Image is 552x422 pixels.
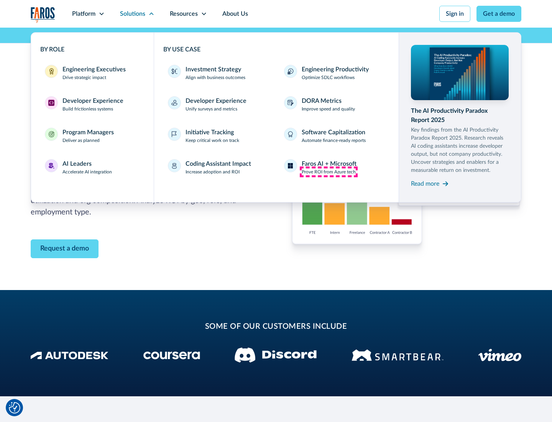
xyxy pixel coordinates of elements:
[31,351,108,359] img: Autodesk Logo
[186,105,237,112] p: Unify surveys and metrics
[478,349,521,361] img: Vimeo logo
[163,45,389,54] div: BY USE CASE
[302,168,356,175] p: Prove ROI from Azure tech
[31,7,55,23] img: Logo of the analytics and reporting company Faros.
[302,159,356,168] div: Faros AI + Microsoft
[40,123,145,148] a: Program ManagersProgram ManagersDeliver as planned
[163,155,273,180] a: Coding Assistant ImpactIncrease adoption and ROI
[163,123,273,148] a: Initiative TrackingKeep critical work on track
[62,128,114,137] div: Program Managers
[411,106,509,125] div: The AI Productivity Paradox Report 2025
[40,45,145,54] div: BY ROLE
[411,45,509,190] a: The AI Productivity Paradox Report 2025Key findings from the AI Productivity Paradox Report 2025....
[163,60,273,86] a: Investment StrategyAlign with business outcomes
[62,159,92,168] div: AI Leaders
[9,402,20,414] button: Cookie Settings
[143,351,200,359] img: Coursera Logo
[62,168,112,175] p: Accelerate AI integration
[9,402,20,414] img: Revisit consent button
[62,65,126,74] div: Engineering Executives
[62,74,106,81] p: Drive strategic impact
[279,60,389,86] a: Engineering ProductivityOptimize SDLC workflows
[31,7,55,23] a: home
[235,348,317,363] img: Discord logo
[48,100,54,106] img: Developer Experience
[279,155,389,180] a: Faros AI + MicrosoftProve ROI from Azure tech
[48,163,54,169] img: AI Leaders
[72,9,95,18] div: Platform
[40,155,145,180] a: AI LeadersAI LeadersAccelerate AI integration
[186,74,245,81] p: Align with business outcomes
[186,96,246,105] div: Developer Experience
[279,92,389,117] a: DORA MetricsImprove speed and quality
[120,9,145,18] div: Solutions
[302,65,369,74] div: Engineering Productivity
[302,74,355,81] p: Optimize SDLC workflows
[476,6,521,22] a: Get a demo
[62,105,113,112] p: Build frictionless systems
[302,137,366,144] p: Automate finance-ready reports
[186,65,241,74] div: Investment Strategy
[40,60,145,86] a: Engineering ExecutivesEngineering ExecutivesDrive strategic impact
[48,68,54,74] img: Engineering Executives
[279,123,389,148] a: Software CapitalizationAutomate finance-ready reports
[62,137,100,144] p: Deliver as planned
[302,96,342,105] div: DORA Metrics
[352,348,444,362] img: Smartbear Logo
[62,96,123,105] div: Developer Experience
[48,131,54,137] img: Program Managers
[186,168,240,175] p: Increase adoption and ROI
[186,137,239,144] p: Keep critical work on track
[31,28,521,203] nav: Solutions
[411,126,509,175] p: Key findings from the AI Productivity Paradox Report 2025. Research reveals AI coding assistants ...
[40,92,145,117] a: Developer ExperienceDeveloper ExperienceBuild frictionless systems
[186,159,251,168] div: Coding Assistant Impact
[92,321,460,332] h2: some of our customers include
[302,105,355,112] p: Improve speed and quality
[439,6,470,22] a: Sign in
[186,128,234,137] div: Initiative Tracking
[31,239,99,258] a: Contact Modal
[411,179,439,188] div: Read more
[163,92,273,117] a: Developer ExperienceUnify surveys and metrics
[302,128,365,137] div: Software Capitalization
[170,9,198,18] div: Resources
